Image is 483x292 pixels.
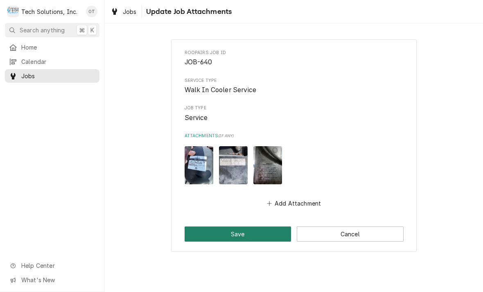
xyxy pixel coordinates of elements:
div: Roopairs Job ID [185,50,404,67]
span: Home [21,43,95,52]
span: Search anything [20,26,65,34]
span: Update Job Attachments [144,6,232,17]
span: Help Center [21,261,95,270]
span: ⌘ [79,26,85,34]
span: Walk In Cooler Service [185,86,257,94]
span: JOB-640 [185,58,212,66]
span: Jobs [123,7,137,16]
a: Home [5,41,99,54]
span: Roopairs Job ID [185,50,404,56]
a: Go to Help Center [5,259,99,272]
span: What's New [21,276,95,284]
span: Calendar [21,57,95,66]
img: PFsjBWugQSpTy5jUMIEw [185,146,213,184]
span: Service Type [185,85,404,95]
button: Cancel [297,226,404,242]
a: Go to What's New [5,273,99,287]
div: T [7,6,19,17]
span: Service [185,114,208,122]
span: Job Type [185,105,404,111]
div: Job Pause [171,39,417,252]
div: Attachments [185,133,404,209]
div: Job Pause Form [185,50,404,209]
div: Otis Tooley's Avatar [86,6,97,17]
a: Jobs [107,5,140,18]
div: Button Group Row [185,226,404,242]
span: K [90,26,94,34]
span: Service Type [185,77,404,84]
img: Uqo9zSskTsmttdpEzJrg [253,146,282,184]
a: Calendar [5,55,99,68]
div: Tech Solutions, Inc.'s Avatar [7,6,19,17]
button: Search anything⌘K [5,23,99,37]
div: Job Type [185,105,404,122]
span: Jobs [21,72,95,80]
label: Attachments [185,133,404,139]
a: Jobs [5,69,99,83]
div: Service Type [185,77,404,95]
span: Job Type [185,113,404,123]
div: Tech Solutions, Inc. [21,7,77,16]
span: ( if any ) [218,134,234,138]
span: Roopairs Job ID [185,57,404,67]
div: Button Group [185,226,404,242]
button: Add Attachment [265,198,323,209]
button: Save [185,226,291,242]
div: OT [86,6,97,17]
img: 9VLBGtclQaaD3MXbG5Bg [219,146,248,184]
